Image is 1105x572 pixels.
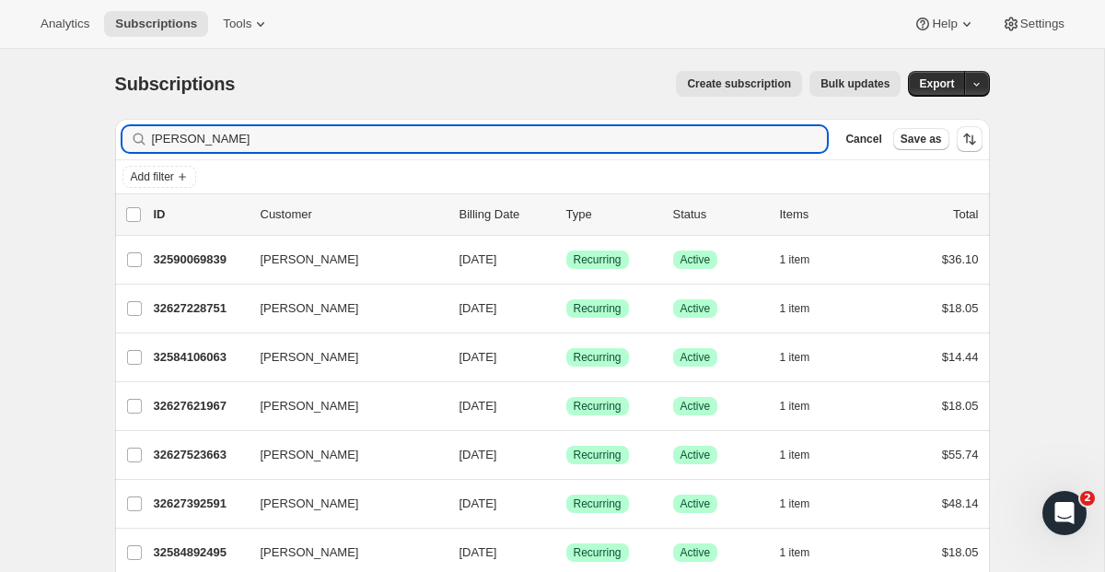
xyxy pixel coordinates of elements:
[1042,491,1087,535] iframe: Intercom live chat
[41,17,89,31] span: Analytics
[459,205,552,224] p: Billing Date
[122,166,196,188] button: Add filter
[780,442,831,468] button: 1 item
[574,448,622,462] span: Recurring
[261,299,359,318] span: [PERSON_NAME]
[250,294,434,323] button: [PERSON_NAME]
[780,496,810,511] span: 1 item
[154,205,979,224] div: IDCustomerBilling DateTypeStatusItemsTotal
[780,350,810,365] span: 1 item
[908,71,965,97] button: Export
[154,348,246,367] p: 32584106063
[680,399,711,414] span: Active
[459,448,497,461] span: [DATE]
[780,540,831,566] button: 1 item
[250,391,434,421] button: [PERSON_NAME]
[459,545,497,559] span: [DATE]
[459,350,497,364] span: [DATE]
[942,252,979,266] span: $36.10
[893,128,949,150] button: Save as
[780,393,831,419] button: 1 item
[820,76,890,91] span: Bulk updates
[953,205,978,224] p: Total
[780,247,831,273] button: 1 item
[680,496,711,511] span: Active
[942,301,979,315] span: $18.05
[212,11,281,37] button: Tools
[942,350,979,364] span: $14.44
[154,247,979,273] div: 32590069839[PERSON_NAME][DATE]SuccessRecurringSuccessActive1 item$36.10
[154,540,979,566] div: 32584892495[PERSON_NAME][DATE]SuccessRecurringSuccessActive1 item$18.05
[154,397,246,415] p: 32627621967
[680,448,711,462] span: Active
[574,399,622,414] span: Recurring
[942,448,979,461] span: $55.74
[104,11,208,37] button: Subscriptions
[459,301,497,315] span: [DATE]
[676,71,802,97] button: Create subscription
[574,496,622,511] span: Recurring
[261,446,359,464] span: [PERSON_NAME]
[261,543,359,562] span: [PERSON_NAME]
[250,343,434,372] button: [PERSON_NAME]
[154,299,246,318] p: 32627228751
[680,301,711,316] span: Active
[459,399,497,413] span: [DATE]
[261,205,445,224] p: Customer
[154,393,979,419] div: 32627621967[PERSON_NAME][DATE]SuccessRecurringSuccessActive1 item$18.05
[838,128,889,150] button: Cancel
[223,17,251,31] span: Tools
[261,251,359,269] span: [PERSON_NAME]
[261,397,359,415] span: [PERSON_NAME]
[780,252,810,267] span: 1 item
[154,491,979,517] div: 32627392591[PERSON_NAME][DATE]SuccessRecurringSuccessActive1 item$48.14
[919,76,954,91] span: Export
[250,440,434,470] button: [PERSON_NAME]
[942,545,979,559] span: $18.05
[154,442,979,468] div: 32627523663[PERSON_NAME][DATE]SuccessRecurringSuccessActive1 item$55.74
[154,251,246,269] p: 32590069839
[574,301,622,316] span: Recurring
[780,491,831,517] button: 1 item
[687,76,791,91] span: Create subscription
[261,495,359,513] span: [PERSON_NAME]
[566,205,658,224] div: Type
[115,17,197,31] span: Subscriptions
[902,11,986,37] button: Help
[459,496,497,510] span: [DATE]
[115,74,236,94] span: Subscriptions
[932,17,957,31] span: Help
[250,489,434,519] button: [PERSON_NAME]
[991,11,1076,37] button: Settings
[154,495,246,513] p: 32627392591
[29,11,100,37] button: Analytics
[780,399,810,414] span: 1 item
[459,252,497,266] span: [DATE]
[574,252,622,267] span: Recurring
[673,205,765,224] p: Status
[261,348,359,367] span: [PERSON_NAME]
[154,344,979,370] div: 32584106063[PERSON_NAME][DATE]SuccessRecurringSuccessActive1 item$14.44
[780,296,831,321] button: 1 item
[1020,17,1064,31] span: Settings
[957,126,983,152] button: Sort the results
[680,252,711,267] span: Active
[154,296,979,321] div: 32627228751[PERSON_NAME][DATE]SuccessRecurringSuccessActive1 item$18.05
[574,350,622,365] span: Recurring
[574,545,622,560] span: Recurring
[680,350,711,365] span: Active
[680,545,711,560] span: Active
[154,205,246,224] p: ID
[780,344,831,370] button: 1 item
[152,126,828,152] input: Filter subscribers
[845,132,881,146] span: Cancel
[809,71,901,97] button: Bulk updates
[250,245,434,274] button: [PERSON_NAME]
[780,301,810,316] span: 1 item
[780,545,810,560] span: 1 item
[131,169,174,184] span: Add filter
[942,496,979,510] span: $48.14
[780,205,872,224] div: Items
[942,399,979,413] span: $18.05
[154,446,246,464] p: 32627523663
